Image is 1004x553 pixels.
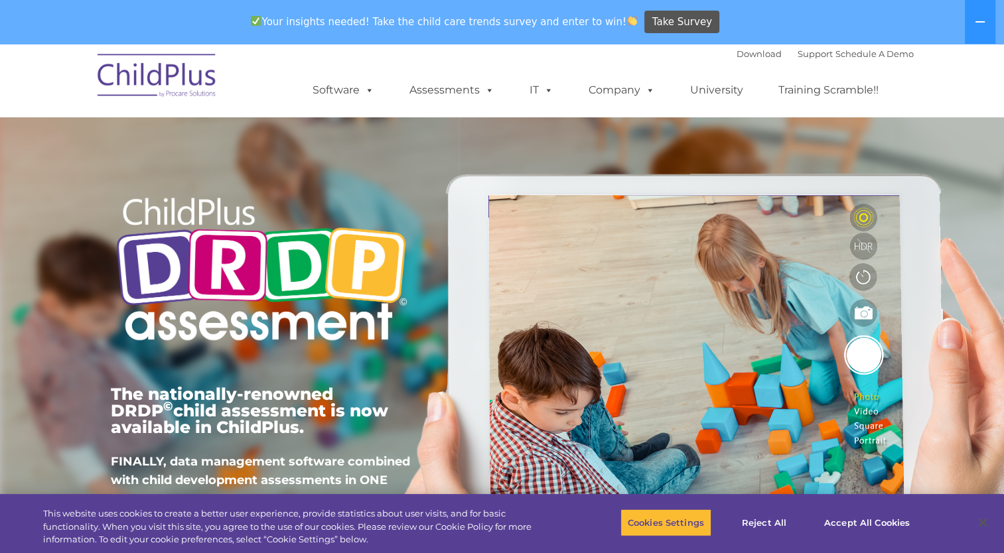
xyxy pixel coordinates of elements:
a: Software [299,77,388,103]
img: ✅ [251,16,261,26]
span: Your insights needed! Take the child care trends survey and enter to win! [246,9,643,34]
a: IT [516,77,567,103]
span: Take Survey [652,11,712,34]
sup: © [163,399,173,414]
button: Reject All [723,509,806,536]
a: University [677,77,756,103]
a: Assessments [396,77,508,103]
font: | [737,48,914,59]
button: Accept All Cookies [817,509,917,536]
img: ChildPlus by Procare Solutions [91,44,224,111]
button: Cookies Settings [620,509,711,536]
span: FINALLY, data management software combined with child development assessments in ONE POWERFUL sys... [111,454,410,506]
span: The nationally-renowned DRDP child assessment is now available in ChildPlus. [111,384,388,437]
a: Support [798,48,833,59]
a: Training Scramble!! [765,77,892,103]
a: Download [737,48,782,59]
img: Copyright - DRDP Logo Light [111,180,412,363]
img: 👏 [627,16,637,26]
a: Company [575,77,668,103]
div: This website uses cookies to create a better user experience, provide statistics about user visit... [43,507,552,546]
a: Schedule A Demo [835,48,914,59]
a: Take Survey [644,11,719,34]
button: Close [968,508,997,537]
